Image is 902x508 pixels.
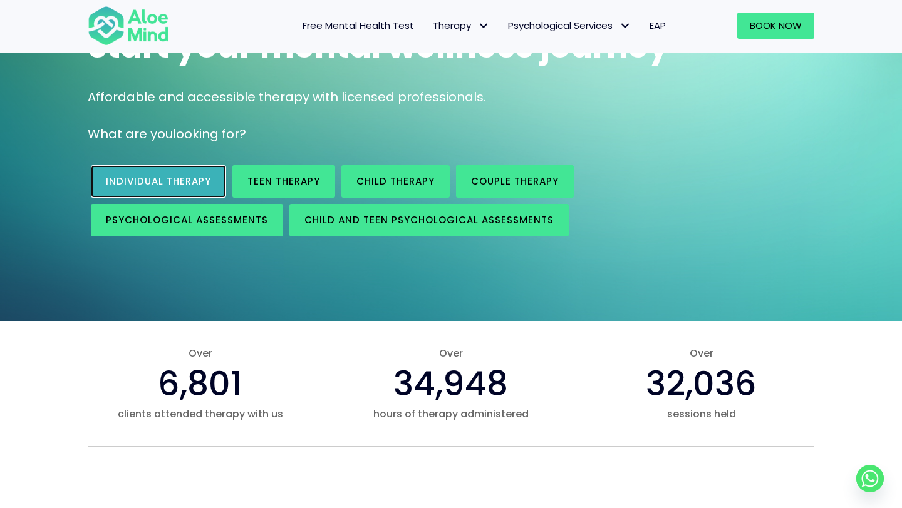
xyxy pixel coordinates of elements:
[856,465,884,492] a: Whatsapp
[247,175,320,188] span: Teen Therapy
[289,204,569,236] a: Child and Teen Psychological assessments
[393,360,508,407] span: 34,948
[356,175,435,188] span: Child Therapy
[499,13,640,39] a: Psychological ServicesPsychological Services: submenu
[173,125,246,143] span: looking for?
[88,407,313,421] span: clients attended therapy with us
[338,346,564,360] span: Over
[456,165,574,198] a: Couple therapy
[293,13,423,39] a: Free Mental Health Test
[646,360,757,407] span: 32,036
[106,213,268,226] span: Psychological assessments
[508,19,631,32] span: Psychological Services
[88,125,173,143] span: What are you
[91,204,283,236] a: Psychological assessments
[185,13,675,39] nav: Menu
[650,19,666,32] span: EAP
[88,5,169,46] img: Aloe mind Logo
[158,360,242,407] span: 6,801
[589,407,814,421] span: sessions held
[88,88,814,106] p: Affordable and accessible therapy with licensed professionals.
[88,346,313,360] span: Over
[304,213,554,226] span: Child and Teen Psychological assessments
[737,13,814,39] a: Book Now
[474,17,492,35] span: Therapy: submenu
[232,165,335,198] a: Teen Therapy
[106,175,211,188] span: Individual therapy
[433,19,489,32] span: Therapy
[423,13,499,39] a: TherapyTherapy: submenu
[471,175,559,188] span: Couple therapy
[616,17,634,35] span: Psychological Services: submenu
[341,165,450,198] a: Child Therapy
[640,13,675,39] a: EAP
[589,346,814,360] span: Over
[91,165,226,198] a: Individual therapy
[750,19,802,32] span: Book Now
[338,407,564,421] span: hours of therapy administered
[303,19,414,32] span: Free Mental Health Test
